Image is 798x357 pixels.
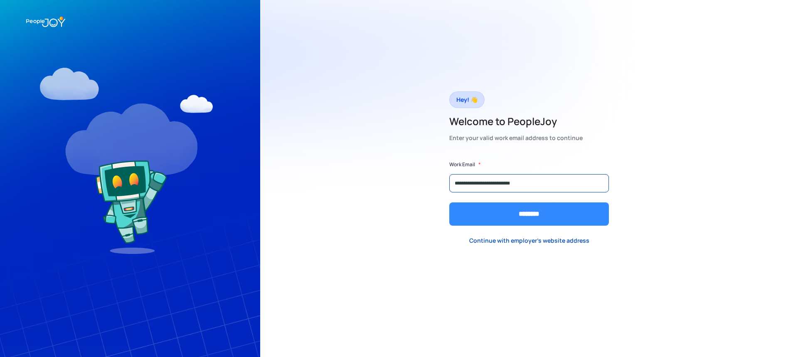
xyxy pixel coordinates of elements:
div: Enter your valid work email address to continue [449,132,583,144]
form: Form [449,160,609,226]
label: Work Email [449,160,475,169]
div: Continue with employer's website address [469,236,589,245]
div: Hey! 👋 [456,94,478,106]
h2: Welcome to PeopleJoy [449,115,583,128]
a: Continue with employer's website address [463,232,596,249]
